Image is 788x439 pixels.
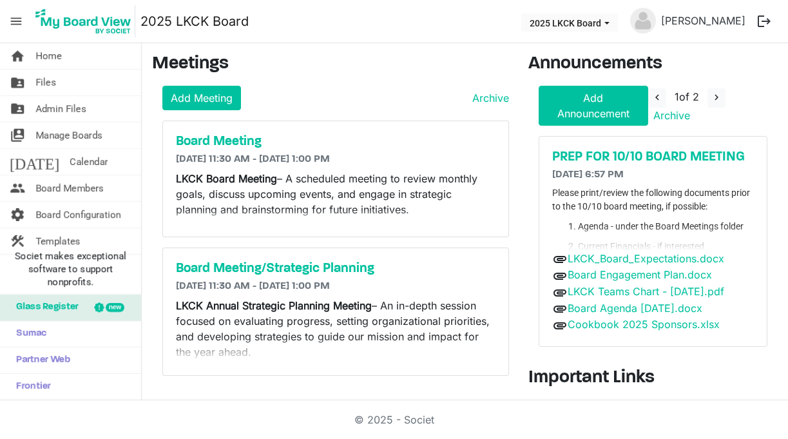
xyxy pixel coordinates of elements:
span: Board Configuration [35,202,121,228]
a: Archive [648,109,690,122]
a: My Board View Logo [32,5,140,37]
a: Board Agenda [DATE].docx [568,302,702,315]
span: settings [10,202,25,228]
a: Cookbook 2025 Sponsors.xlsx [568,318,720,331]
span: Manage Boards [35,122,102,148]
button: logout [751,8,778,35]
span: Board Members [35,175,104,201]
span: attachment [552,285,568,300]
a: 2025 LKCK Board [140,8,249,34]
a: Archive [467,90,509,106]
a: LKCK_Board_Expectations.docx [568,252,724,265]
span: 1 [675,90,679,103]
span: switch_account [10,122,25,148]
div: new [106,303,124,312]
span: people [10,175,25,201]
li: Current Financials - if interested [578,240,754,253]
span: Admin Files [35,96,86,122]
span: Glass Register [10,295,79,320]
button: navigate_next [707,88,726,108]
a: Add Meeting [162,86,241,110]
span: Societ makes exceptional software to support nonprofits. [6,249,135,288]
a: Board Meeting/Strategic Planning [176,261,495,277]
span: attachment [552,251,568,267]
a: Board Meeting [176,134,495,150]
a: LKCK Teams Chart - [DATE].pdf [568,285,724,298]
span: attachment [552,318,568,333]
span: Frontier [10,374,51,400]
a: Add Announcement [539,86,648,126]
span: Calendar [70,149,108,175]
h6: [DATE] 11:30 AM - [DATE] 1:00 PM [176,153,495,166]
a: © 2025 - Societ [354,413,434,426]
span: attachment [552,268,568,284]
span: Files [35,70,56,95]
h3: Meetings [152,54,509,75]
a: [PERSON_NAME] [656,8,751,34]
span: Home [35,43,62,69]
span: home [10,43,25,69]
span: Templates [35,228,81,254]
strong: LKCK Annual Strategic Planning Meeting [176,299,372,312]
span: Sumac [10,321,46,347]
span: of 2 [675,90,699,103]
p: Please print/review the following documents prior to the 10/10 board meeting, if possible: [552,186,754,213]
strong: LKCK Board Meeting [176,172,277,185]
span: [DATE] [10,149,59,175]
span: menu [4,9,28,34]
img: My Board View Logo [32,5,135,37]
button: 2025 LKCK Board dropdownbutton [521,14,618,32]
span: navigate_next [711,92,722,103]
span: folder_shared [10,96,25,122]
h3: Announcements [528,54,778,75]
span: Partner Web [10,347,70,373]
h3: Important Links [528,367,778,389]
h6: [DATE] 11:30 AM - [DATE] 1:00 PM [176,280,495,293]
span: [DATE] 6:57 PM [552,170,624,180]
p: – A scheduled meeting to review monthly goals, discuss upcoming events, and engage in strategic p... [176,171,495,217]
img: no-profile-picture.svg [630,8,656,34]
button: navigate_before [648,88,666,108]
span: folder_shared [10,70,25,95]
span: navigate_before [651,92,663,103]
a: PREP FOR 10/10 BOARD MEETING [552,150,754,165]
p: – An in-depth session focused on evaluating progress, setting organizational priorities, and deve... [176,298,495,360]
li: Agenda - under the Board Meetings folder [578,220,754,233]
a: Board Engagement Plan.docx [568,268,712,281]
span: attachment [552,301,568,317]
span: construction [10,228,25,254]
